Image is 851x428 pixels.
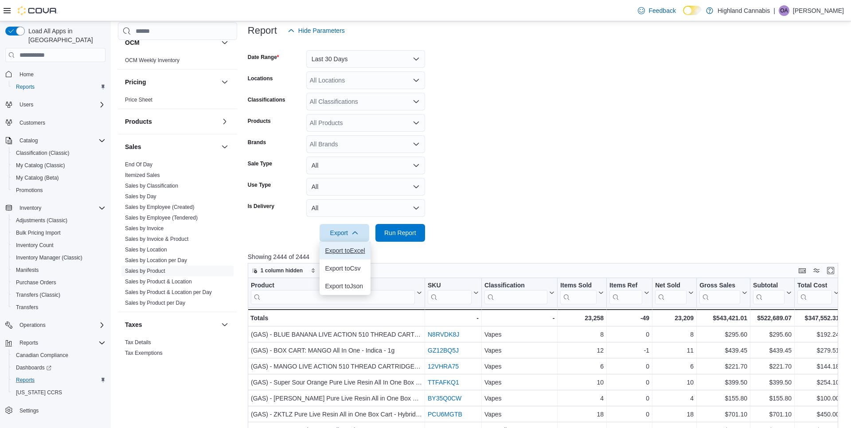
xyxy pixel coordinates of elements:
div: Items Ref [609,282,642,304]
span: Reports [16,83,35,90]
div: 18 [560,409,604,420]
a: [US_STATE] CCRS [12,387,66,398]
span: Transfers [16,304,38,311]
h3: Products [125,117,152,126]
div: $450.00 [797,409,839,420]
a: Sales by Employee (Created) [125,204,195,210]
span: Load All Apps in [GEOGRAPHIC_DATA] [25,27,105,44]
span: Bulk Pricing Import [12,228,105,238]
button: Catalog [16,135,41,146]
div: Owen Allerton [779,5,789,16]
span: Sales by Employee (Created) [125,204,195,211]
div: Items Sold [560,282,597,290]
button: Export toJson [320,277,370,295]
span: Customers [16,117,105,128]
span: Customers [20,119,45,126]
div: 4 [560,393,604,404]
a: Reports [12,82,38,92]
span: Dashboards [16,364,51,371]
div: $279.51 [797,345,839,356]
span: Reports [16,377,35,384]
div: $522,689.07 [753,313,792,323]
div: Taxes [118,337,237,362]
button: My Catalog (Classic) [9,159,109,172]
input: Dark Mode [683,6,702,15]
p: Highland Cannabis [718,5,770,16]
button: All [306,157,425,174]
button: My Catalog (Beta) [9,172,109,184]
div: 6 [655,361,694,372]
a: GZ12BQ5J [428,347,459,354]
div: $144.18 [797,361,839,372]
button: Items Sold [560,282,604,304]
div: Gross Sales [699,282,740,304]
a: N8RVDK8J [428,331,459,338]
button: Open list of options [413,119,420,126]
div: Subtotal [753,282,785,304]
div: (GAS) - MANGO LIVE ACTION 510 THREAD CARTRIDGE - Sativa - 1g [251,361,422,372]
div: Subtotal [753,282,785,290]
div: (GAS) - ZKTLZ Pure Live Resin All in One Box Cart - Hybrid - 1g [251,409,422,420]
button: Adjustments (Classic) [9,214,109,227]
span: Inventory Count [12,240,105,251]
button: Open list of options [413,98,420,105]
div: 8 [655,329,694,340]
div: -49 [609,313,649,323]
div: Sales [118,159,237,312]
span: Catalog [16,135,105,146]
div: Items Ref [609,282,642,290]
label: Use Type [248,181,271,188]
a: Sales by Day [125,193,156,200]
span: Export [325,224,364,242]
div: Vapes [484,409,554,420]
div: 11 [655,345,694,356]
button: Inventory [2,202,109,214]
button: Catalog [2,134,109,147]
div: $192.24 [797,329,839,340]
span: Sales by Location [125,246,167,253]
a: End Of Day [125,161,152,168]
span: Purchase Orders [16,279,56,286]
div: SKU URL [428,282,472,304]
span: [US_STATE] CCRS [16,389,62,396]
div: Classification [484,282,547,304]
img: Cova [18,6,58,15]
a: Tax Details [125,339,151,346]
h3: Taxes [125,320,142,329]
label: Sale Type [248,160,272,167]
button: Home [2,67,109,80]
a: Settings [16,405,42,416]
button: Gross Sales [699,282,747,304]
span: Adjustments (Classic) [12,215,105,226]
span: Reports [12,82,105,92]
div: (GAS) - [PERSON_NAME] Pure Live Resin All in One Box Cart - Indica - 1g [251,393,422,404]
p: Showing 2444 of 2444 [248,252,844,261]
div: 23,209 [655,313,694,323]
span: Inventory Count [16,242,54,249]
a: Sales by Product per Day [125,300,185,306]
a: 12VHRA75 [428,363,459,370]
div: OCM [118,55,237,69]
label: Classifications [248,96,285,103]
span: Transfers [12,302,105,313]
span: Purchase Orders [12,277,105,288]
div: - [428,313,479,323]
a: Promotions [12,185,47,196]
button: Run Report [375,224,425,242]
span: Tax Exemptions [125,349,163,357]
button: Export toCsv [320,259,370,277]
button: Transfers [9,301,109,314]
span: Canadian Compliance [16,352,68,359]
span: Bulk Pricing Import [16,229,61,236]
a: PCU6MGTB [428,411,462,418]
button: Inventory [16,203,45,213]
span: Sales by Product & Location [125,278,192,285]
span: Feedback [648,6,675,15]
a: Transfers [12,302,42,313]
div: Net Sold [655,282,687,290]
span: My Catalog (Beta) [12,173,105,183]
button: Hide Parameters [284,22,348,39]
div: $155.80 [699,393,747,404]
button: Reports [16,338,42,348]
button: Inventory Manager (Classic) [9,251,109,264]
